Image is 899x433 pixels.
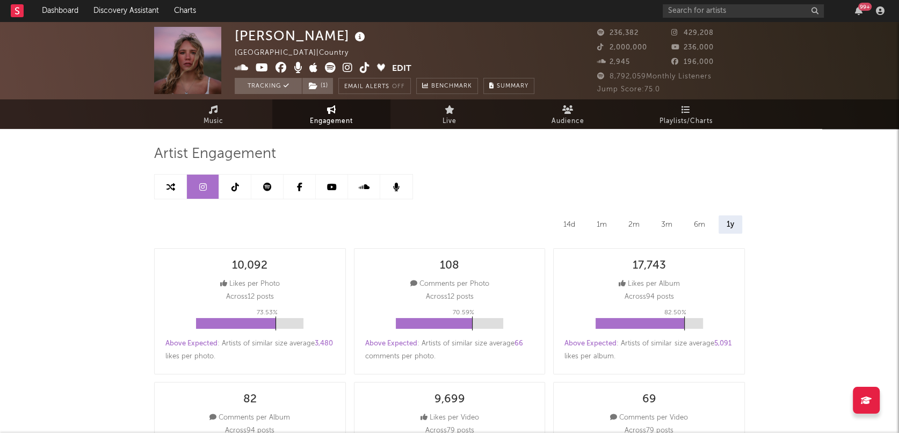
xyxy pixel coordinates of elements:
div: Likes per Photo [220,278,280,291]
p: 82.50 % [664,306,686,319]
span: 429,208 [671,30,714,37]
div: : Artists of similar size average likes per album . [564,337,734,363]
span: Above Expected [165,340,218,347]
button: 99+ [855,6,862,15]
span: 8,792,059 Monthly Listeners [597,73,712,80]
p: Across 12 posts [425,291,473,304]
div: 17,743 [633,259,666,272]
span: 2,000,000 [597,44,647,51]
span: 5,091 [714,340,731,347]
span: ( 1 ) [302,78,334,94]
span: Playlists/Charts [659,115,713,128]
a: Audience [509,99,627,129]
button: (1) [302,78,333,94]
span: Artist Engagement [154,148,276,161]
div: Likes per Video [420,412,479,424]
span: 2,945 [597,59,630,66]
span: Benchmark [431,80,472,93]
div: 69 [642,393,656,406]
button: Email AlertsOff [338,78,411,94]
a: Music [154,99,272,129]
span: Engagement [310,115,353,128]
div: 2m [620,215,648,234]
button: Tracking [235,78,302,94]
div: 14d [555,215,583,234]
span: Live [443,115,456,128]
div: 1y [719,215,742,234]
div: 3m [653,215,680,234]
span: 236,000 [671,44,714,51]
span: Music [204,115,223,128]
div: Likes per Album [619,278,680,291]
p: 73.53 % [257,306,278,319]
div: [PERSON_NAME] [235,27,368,45]
a: Benchmark [416,78,478,94]
a: Live [390,99,509,129]
div: 6m [686,215,713,234]
div: 99 + [858,3,872,11]
span: Audience [552,115,584,128]
a: Engagement [272,99,390,129]
span: Jump Score: 75.0 [597,86,660,93]
button: Summary [483,78,534,94]
div: 1m [589,215,615,234]
div: [GEOGRAPHIC_DATA] | Country [235,47,361,60]
em: Off [392,84,405,90]
span: Above Expected [564,340,617,347]
button: Edit [392,62,411,76]
span: Summary [497,83,528,89]
div: Comments per Video [610,412,688,424]
div: : Artists of similar size average comments per photo . [365,337,534,363]
p: 70.59 % [453,306,474,319]
div: Comments per Album [209,412,290,424]
a: Playlists/Charts [627,99,745,129]
div: 10,092 [232,259,267,272]
div: 108 [440,259,459,272]
div: : Artists of similar size average likes per photo . [165,337,335,363]
span: 66 [514,340,523,347]
div: 82 [243,393,257,406]
span: 3,480 [315,340,333,347]
span: Above Expected [365,340,417,347]
span: 236,382 [597,30,639,37]
input: Search for artists [663,4,824,18]
div: Comments per Photo [410,278,489,291]
span: 196,000 [671,59,714,66]
p: Across 94 posts [625,291,674,304]
p: Across 12 posts [226,291,274,304]
div: 9,699 [434,393,465,406]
